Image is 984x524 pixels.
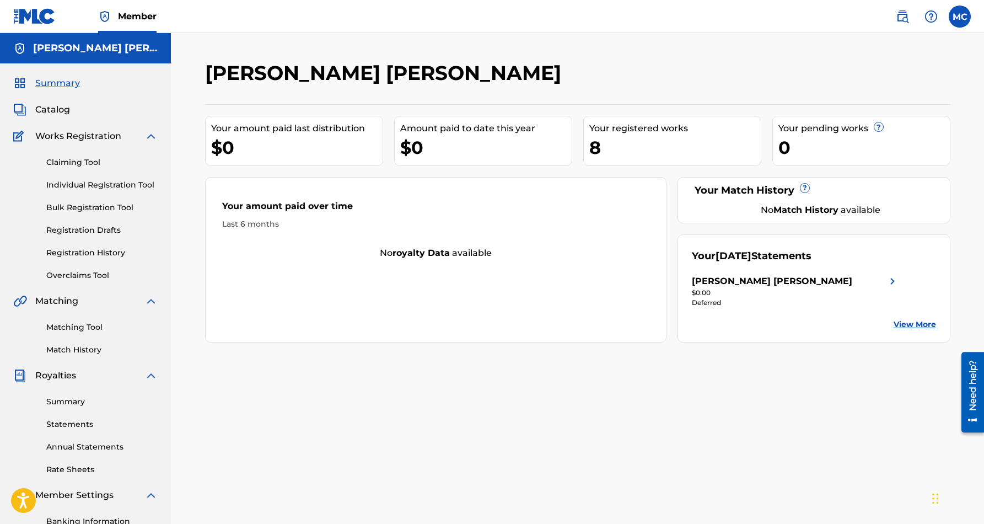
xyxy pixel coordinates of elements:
a: Public Search [891,6,913,28]
div: No available [206,247,666,260]
a: SummarySummary [13,77,80,90]
div: 0 [778,135,950,160]
strong: Match History [773,205,838,215]
span: Works Registration [35,130,121,143]
div: No available [706,204,936,217]
a: Matching Tool [46,322,158,333]
div: Deferred [692,298,899,308]
span: Member [118,10,157,23]
img: expand [144,489,158,502]
div: Last 6 months [222,218,650,230]
span: Summary [35,77,80,90]
iframe: Chat Widget [929,471,984,524]
a: CatalogCatalog [13,103,70,116]
img: MLC Logo [13,8,56,24]
img: Royalties [13,369,26,382]
a: Annual Statements [46,441,158,453]
div: $0 [211,135,383,160]
img: Matching [13,295,27,308]
h2: [PERSON_NAME] [PERSON_NAME] [205,61,567,85]
img: Works Registration [13,130,28,143]
div: Your Match History [692,183,936,198]
div: Drag [932,482,939,515]
img: Top Rightsholder [98,10,111,23]
div: Help [920,6,942,28]
span: Member Settings [35,489,114,502]
div: [PERSON_NAME] [PERSON_NAME] [692,275,852,288]
a: Overclaims Tool [46,270,158,281]
img: expand [144,295,158,308]
span: [DATE] [716,250,751,262]
img: Summary [13,77,26,90]
div: Amount paid to date this year [400,122,572,135]
a: View More [894,319,936,330]
a: [PERSON_NAME] [PERSON_NAME]right chevron icon$0.00Deferred [692,275,899,308]
a: Match History [46,344,158,356]
img: Catalog [13,103,26,116]
span: Royalties [35,369,76,382]
span: Catalog [35,103,70,116]
img: help [924,10,938,23]
a: Registration Drafts [46,224,158,236]
span: Matching [35,295,78,308]
a: Registration History [46,247,158,259]
a: Individual Registration Tool [46,179,158,191]
img: expand [144,369,158,382]
strong: royalty data [392,248,450,258]
div: Your amount paid over time [222,200,650,218]
div: User Menu [949,6,971,28]
div: Your pending works [778,122,950,135]
img: search [896,10,909,23]
div: $0.00 [692,288,899,298]
div: Your amount paid last distribution [211,122,383,135]
div: Your Statements [692,249,811,264]
div: Your registered works [589,122,761,135]
a: Rate Sheets [46,464,158,475]
img: right chevron icon [886,275,899,288]
div: 8 [589,135,761,160]
img: Accounts [13,42,26,55]
a: Claiming Tool [46,157,158,168]
a: Statements [46,419,158,430]
span: ? [874,122,883,131]
iframe: Resource Center [953,348,984,437]
h5: Michael Terrell Marquette clark [33,42,158,55]
div: $0 [400,135,572,160]
img: Member Settings [13,489,26,502]
a: Bulk Registration Tool [46,202,158,213]
img: expand [144,130,158,143]
a: Summary [46,396,158,408]
span: ? [800,184,809,193]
